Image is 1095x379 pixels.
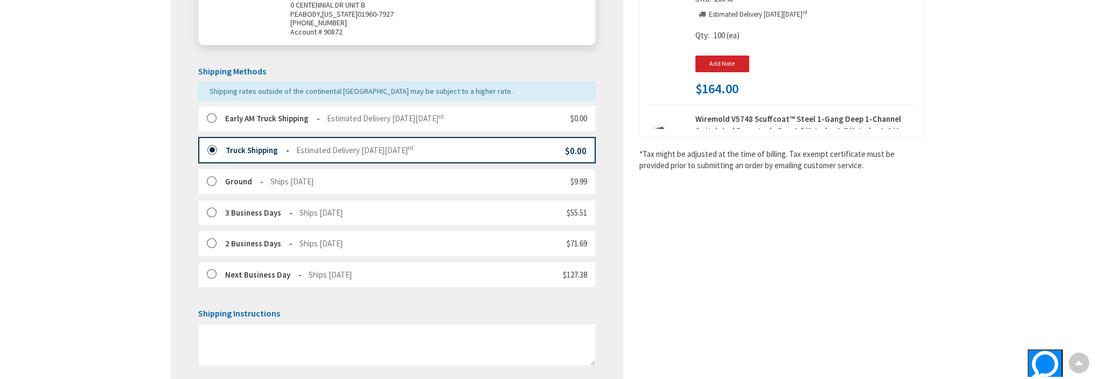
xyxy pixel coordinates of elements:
span: $164.00 [695,82,738,96]
strong: Truck Shipping [226,145,289,155]
p: Estimated Delivery [DATE][DATE] [709,10,807,20]
span: Ships [DATE] [309,270,352,280]
strong: 3 Business Days [225,208,292,218]
: *Tax might be adjusted at the time of billing. Tax exempt certificate must be provided prior to s... [639,148,925,171]
strong: Wiremold V5748 Scuffcoat™ Steel 1-Gang Deep 1-Channel Switch And Receptacle Box 4-5/8-Inch x 2-7/... [695,113,916,148]
sup: rd [408,144,413,151]
span: $0.00 [565,145,587,157]
span: $55.51 [567,208,587,218]
span: 100 [714,30,725,40]
span: Qty [695,30,708,40]
span: [US_STATE] [322,9,358,19]
span: Shipping rates outside of the continental [GEOGRAPHIC_DATA] may be subject to a higher rate. [210,86,513,96]
sup: rd [438,113,444,120]
span: Estimated Delivery [DATE][DATE] [327,113,444,123]
span: 01960-7927 [358,9,394,19]
span: $0.00 [570,113,587,123]
span: Ships [DATE] [299,208,343,218]
span: Estimated Delivery [DATE][DATE] [296,145,413,155]
h5: Shipping Methods [198,67,596,77]
span: $9.99 [570,176,587,187]
span: [PHONE_NUMBER] [290,18,347,27]
strong: Early AM Truck Shipping [225,113,320,123]
strong: Ground [225,176,263,187]
strong: Next Business Day [225,270,302,280]
span: PEABODY, [290,9,322,19]
span: Shipping Instructions [198,308,280,319]
span: (ea) [727,30,740,40]
img: Wiremold V5748 Scuffcoat™ Steel 1-Gang Deep 1-Channel Switch And Receptacle Box 4-5/8-Inch x 2-7/... [652,118,686,151]
span: Account # 90872 [290,27,576,37]
strong: 2 Business Days [225,238,292,249]
span: $71.69 [567,238,587,249]
span: Ships [DATE] [299,238,343,249]
iframe: Opens a widget where you can find more information [991,349,1063,376]
span: Ships [DATE] [270,176,313,187]
span: $127.38 [563,270,587,280]
sup: rd [803,9,807,16]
